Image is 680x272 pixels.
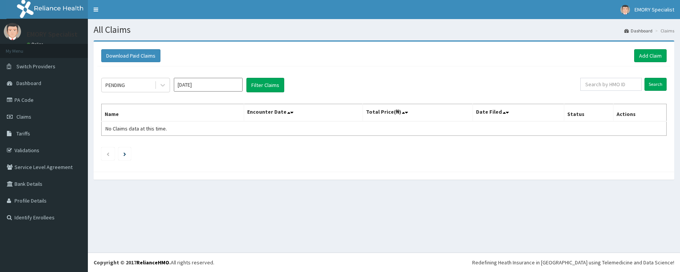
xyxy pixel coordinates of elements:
[101,49,160,62] button: Download Paid Claims
[106,150,110,157] a: Previous page
[564,104,614,122] th: Status
[123,150,126,157] a: Next page
[653,27,674,34] li: Claims
[644,78,667,91] input: Search
[94,25,674,35] h1: All Claims
[105,81,125,89] div: PENDING
[472,259,674,266] div: Redefining Heath Insurance in [GEOGRAPHIC_DATA] using Telemedicine and Data Science!
[634,49,667,62] a: Add Claim
[174,78,243,92] input: Select Month and Year
[27,31,78,38] p: EMORY Specialist
[16,63,55,70] span: Switch Providers
[27,42,45,47] a: Online
[136,259,169,266] a: RelianceHMO
[635,6,674,13] span: EMORY Specialist
[16,80,41,87] span: Dashboard
[624,27,652,34] a: Dashboard
[94,259,171,266] strong: Copyright © 2017 .
[473,104,564,122] th: Date Filed
[363,104,473,122] th: Total Price(₦)
[16,113,31,120] span: Claims
[102,104,244,122] th: Name
[613,104,666,122] th: Actions
[580,78,642,91] input: Search by HMO ID
[105,125,167,132] span: No Claims data at this time.
[16,130,30,137] span: Tariffs
[620,5,630,14] img: User Image
[4,23,21,40] img: User Image
[88,253,680,272] footer: All rights reserved.
[246,78,284,92] button: Filter Claims
[244,104,363,122] th: Encounter Date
